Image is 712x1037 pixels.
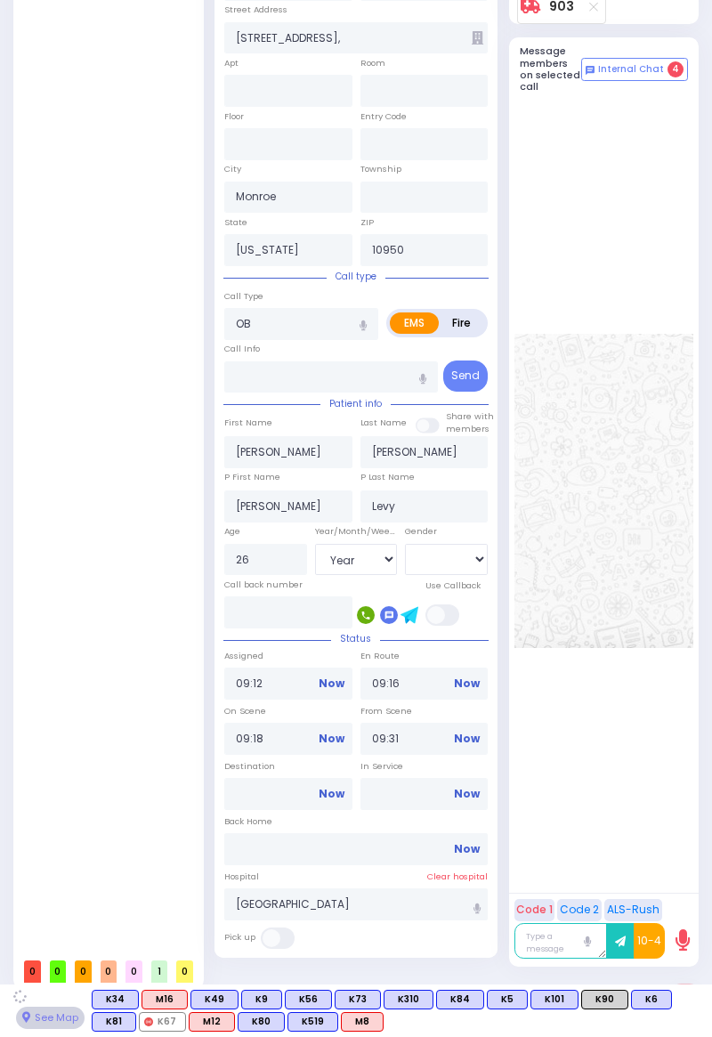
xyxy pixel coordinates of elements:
a: Now [454,676,480,692]
span: 0 [75,960,92,983]
label: Entry Code [360,110,407,123]
span: members [446,423,489,434]
div: K49 [190,990,239,1009]
label: On Scene [224,705,352,717]
div: ALS [189,1012,235,1032]
span: 4 [667,61,684,77]
div: K73 [335,990,381,1009]
div: Year/Month/Week/Day [315,525,398,538]
div: BLS [530,990,578,1009]
div: K34 [92,990,139,1009]
label: Fire [438,312,485,334]
span: Internal Chat [598,63,664,76]
div: ALS [142,990,188,1009]
label: City [224,163,241,175]
span: 0 [50,960,67,983]
div: BLS [487,990,528,1009]
small: Share with [446,410,494,422]
label: Call Info [224,343,260,355]
label: Floor [224,110,244,123]
label: P First Name [224,471,280,483]
label: En Route [360,650,489,662]
div: BLS [92,990,139,1009]
div: K9 [241,990,282,1009]
span: 0 [101,960,117,983]
span: Call type [327,270,385,283]
div: K519 [287,1012,338,1032]
div: BLS [238,1012,285,1032]
h5: Message members on selected call [520,45,582,93]
a: Now [454,731,480,747]
label: From Scene [360,705,489,717]
label: First Name [224,417,272,429]
div: BLS [335,990,381,1009]
button: Code 2 [557,899,602,921]
label: Room [360,57,385,69]
button: ALS-Rush [604,899,662,921]
div: K56 [285,990,332,1009]
a: Now [319,676,344,692]
a: Now [454,786,480,802]
div: K67 [139,1012,186,1032]
img: comment-alt.png [586,66,595,75]
div: K80 [238,1012,285,1032]
a: Now [319,786,344,802]
a: Now [454,841,480,857]
div: K310 [384,990,433,1009]
label: Destination [224,760,352,773]
label: Apt [224,57,239,69]
label: Hospital [224,871,259,883]
a: Now [319,731,344,747]
label: Assigned [224,650,352,662]
span: 0 [176,960,193,983]
img: red-radio-icon.svg [144,1017,153,1026]
div: M12 [189,1012,235,1032]
button: Internal Chat 4 [581,58,688,81]
label: ZIP [360,216,374,229]
label: EMS [390,312,439,334]
span: Status [331,632,380,645]
label: Street Address [224,4,287,16]
label: Call back number [224,579,303,591]
div: K5 [487,990,528,1009]
div: K6 [631,990,672,1009]
div: BLS [384,990,433,1009]
label: Call Type [224,290,263,303]
span: 0 [24,960,41,983]
div: BLS [241,990,282,1009]
div: K101 [530,990,578,1009]
div: BLS [287,1012,338,1032]
div: BLS [436,990,484,1009]
label: Age [224,525,240,538]
div: K81 [92,1012,136,1032]
div: BLS [92,1012,136,1032]
label: Back Home [224,815,488,828]
div: M16 [142,990,188,1009]
div: M8 [341,1012,384,1032]
label: Last Name [360,417,407,429]
label: In Service [360,760,489,773]
button: 10-4 [634,923,665,959]
div: BLS [631,990,672,1009]
label: Clear hospital [427,871,488,883]
div: BLS [190,990,239,1009]
span: 0 [125,960,142,983]
button: Send [443,361,488,392]
label: Township [360,163,401,175]
label: P Last Name [360,471,415,483]
label: State [224,216,247,229]
div: K84 [436,990,484,1009]
input: Search hospital [224,888,488,920]
label: Gender [405,525,437,538]
div: See map [16,1007,85,1029]
label: Use Callback [425,579,481,592]
span: Patient info [320,397,391,410]
div: K90 [581,990,628,1009]
div: BLS [285,990,332,1009]
button: Code 1 [514,899,554,921]
div: ALS KJ [341,1012,384,1032]
span: Other building occupants [472,31,483,45]
span: 1 [151,960,168,983]
label: Pick up [224,931,255,944]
